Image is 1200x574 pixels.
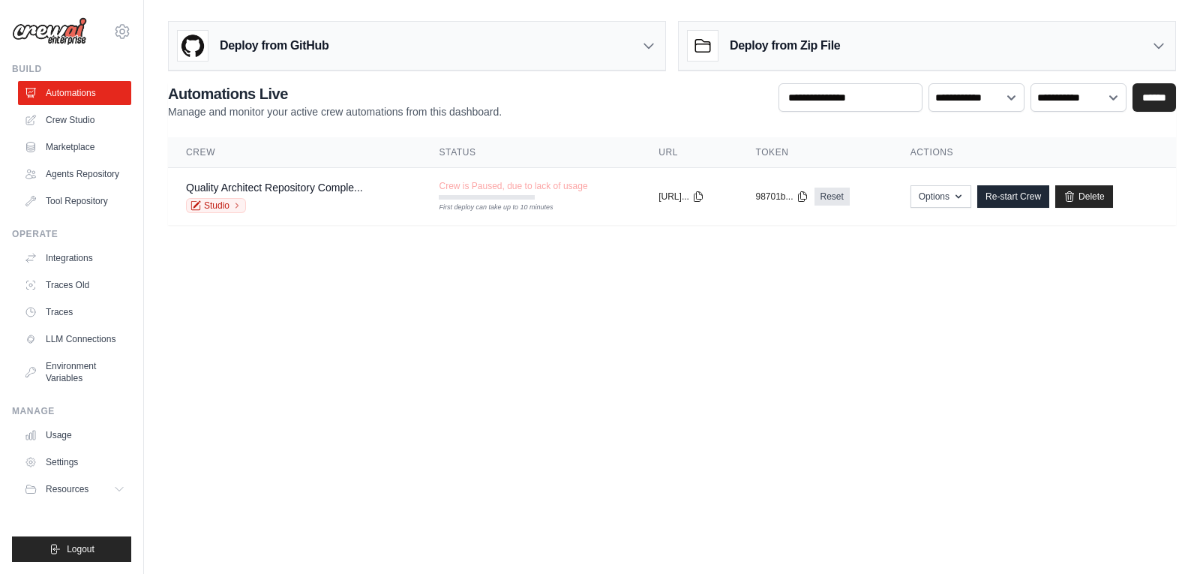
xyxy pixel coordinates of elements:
[12,63,131,75] div: Build
[18,189,131,213] a: Tool Repository
[18,300,131,324] a: Traces
[18,354,131,390] a: Environment Variables
[186,182,363,194] a: Quality Architect Repository Comple...
[18,273,131,297] a: Traces Old
[439,180,587,192] span: Crew is Paused, due to lack of usage
[755,191,808,203] button: 98701b...
[178,31,208,61] img: GitHub Logo
[168,104,502,119] p: Manage and monitor your active crew automations from this dashboard.
[18,135,131,159] a: Marketplace
[67,543,94,555] span: Logout
[737,137,892,168] th: Token
[1055,185,1113,208] a: Delete
[12,17,87,46] img: Logo
[910,185,971,208] button: Options
[421,137,640,168] th: Status
[12,228,131,240] div: Operate
[12,405,131,417] div: Manage
[18,477,131,501] button: Resources
[168,137,421,168] th: Crew
[46,483,88,495] span: Resources
[1125,502,1200,574] iframe: Chat Widget
[18,246,131,270] a: Integrations
[730,37,840,55] h3: Deploy from Zip File
[12,536,131,562] button: Logout
[186,198,246,213] a: Studio
[640,137,737,168] th: URL
[977,185,1049,208] a: Re-start Crew
[439,203,535,213] div: First deploy can take up to 10 minutes
[18,108,131,132] a: Crew Studio
[814,188,850,206] a: Reset
[220,37,328,55] h3: Deploy from GitHub
[892,137,1176,168] th: Actions
[18,81,131,105] a: Automations
[18,162,131,186] a: Agents Repository
[18,423,131,447] a: Usage
[18,327,131,351] a: LLM Connections
[18,450,131,474] a: Settings
[168,83,502,104] h2: Automations Live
